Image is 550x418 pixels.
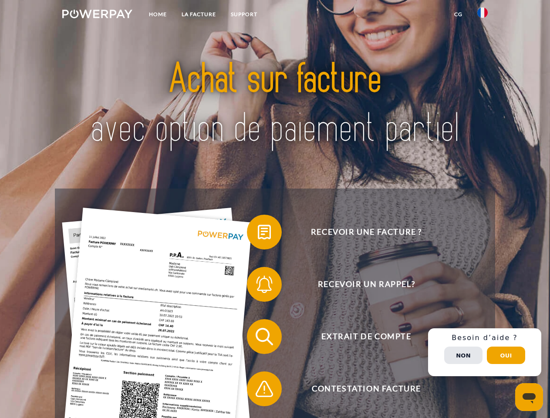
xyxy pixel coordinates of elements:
button: Recevoir une facture ? [247,215,473,249]
button: Recevoir un rappel? [247,267,473,302]
a: CG [447,7,470,22]
a: Home [142,7,174,22]
span: Recevoir un rappel? [260,267,473,302]
h3: Besoin d’aide ? [433,334,536,342]
img: title-powerpay_fr.svg [83,42,467,167]
img: fr [477,7,488,18]
iframe: Bouton de lancement de la fenêtre de messagerie [515,383,543,411]
a: LA FACTURE [174,7,223,22]
div: Schnellhilfe [428,328,541,376]
button: Oui [487,347,525,364]
img: qb_bell.svg [253,273,275,295]
img: qb_search.svg [253,326,275,347]
button: Contestation Facture [247,371,473,406]
img: logo-powerpay-white.svg [62,10,132,18]
button: Extrait de compte [247,319,473,354]
img: qb_bill.svg [253,221,275,243]
span: Recevoir une facture ? [260,215,473,249]
a: Support [223,7,265,22]
span: Extrait de compte [260,319,473,354]
img: qb_warning.svg [253,378,275,400]
button: Non [444,347,483,364]
span: Contestation Facture [260,371,473,406]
